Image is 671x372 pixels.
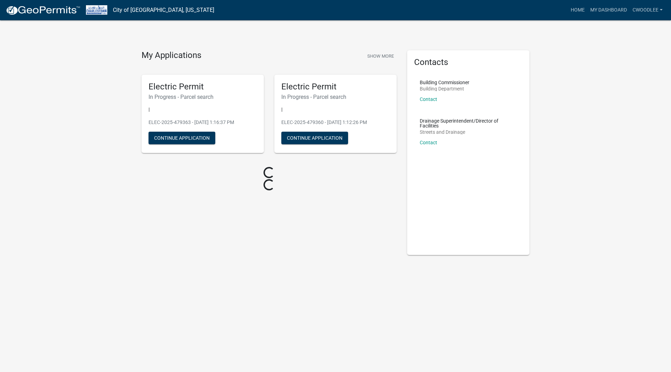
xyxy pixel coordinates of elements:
button: Show More [365,50,397,62]
a: City of [GEOGRAPHIC_DATA], [US_STATE] [113,4,214,16]
p: ELEC-2025-479363 - [DATE] 1:16:37 PM [149,119,257,126]
p: Streets and Drainage [420,130,517,134]
a: cwoodlee [630,3,665,17]
a: Contact [420,96,437,102]
p: Drainage Superintendent/Director of Facilities [420,118,517,128]
p: Building Department [420,86,469,91]
h5: Electric Permit [281,82,390,92]
p: | [149,106,257,113]
h6: In Progress - Parcel search [149,94,257,100]
p: | [281,106,390,113]
h5: Electric Permit [149,82,257,92]
button: Continue Application [281,132,348,144]
img: City of Charlestown, Indiana [86,5,107,15]
h6: In Progress - Parcel search [281,94,390,100]
p: ELEC-2025-479360 - [DATE] 1:12:26 PM [281,119,390,126]
h4: My Applications [142,50,201,61]
a: My Dashboard [587,3,630,17]
a: Contact [420,140,437,145]
p: Building Commissioner [420,80,469,85]
h5: Contacts [414,57,522,67]
a: Home [568,3,587,17]
button: Continue Application [149,132,215,144]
